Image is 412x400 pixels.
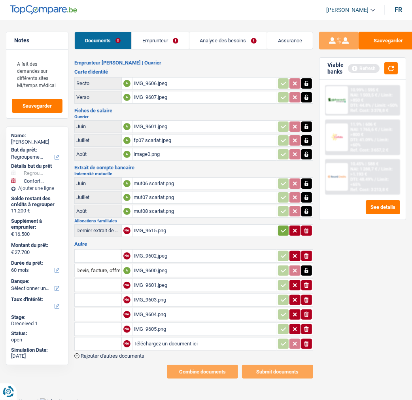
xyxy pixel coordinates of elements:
span: / [378,167,380,172]
div: IMG_9603.png [134,294,275,306]
span: / [378,127,380,132]
button: Sauvegarder [12,99,62,113]
span: / [374,177,376,182]
span: Limit: <50% [375,103,398,108]
div: IMG_9600.jpeg [134,265,275,277]
div: Ref. Cost: 3 213,8 € [350,187,388,192]
div: 10.45% | 588 € [350,161,378,167]
div: A [123,123,130,130]
div: IMG_9605.png [134,323,275,335]
div: A [123,151,130,158]
img: Cofidis [328,133,346,142]
h3: Extrait de compte bancaire [74,165,313,170]
div: A [123,267,130,274]
h2: Emprunteur [PERSON_NAME] | Ouvrier [74,60,313,66]
div: A [123,208,130,215]
div: Stage: [11,314,63,320]
button: See details [366,200,400,214]
div: Simulation Date: [11,347,63,353]
div: mut06 scarlat.png [134,178,275,190]
div: Août [76,208,120,214]
div: Détails but du prêt [11,163,63,169]
div: A [123,137,130,144]
div: IMG_9601.jpeg [134,279,275,291]
span: / [378,93,380,98]
div: NA [123,326,130,333]
div: fr [395,6,402,13]
span: / [374,137,376,142]
label: Durée du prêt: [11,260,62,266]
div: image0.png [134,148,275,160]
span: DTI: 41.09% [350,137,373,142]
div: 11.200 € [11,208,63,214]
div: Dernier extrait de compte pour vos allocations familiales [76,227,120,233]
div: Juillet [76,194,120,200]
h2: Allocations familiales [74,219,313,223]
div: Juin [76,180,120,186]
img: AlphaCredit [328,97,346,103]
div: Ref. Cost: 3 657,2 € [350,148,388,153]
a: Documents [75,32,132,49]
div: Recto [76,80,120,86]
div: Dreceived 1 [11,320,63,327]
h3: Carte d'identité [74,69,313,74]
button: Rajouter d'autres documents [74,353,145,358]
span: NAI: 1 288,7 € [350,167,377,172]
span: DTI: 44.8% [350,103,371,108]
span: Limit: <65% [350,177,389,187]
div: open [11,337,63,343]
div: Verso [76,94,120,100]
span: Limit: >1.193 € [350,167,393,177]
div: A [123,194,130,201]
div: NA [123,340,130,347]
h3: Autre [74,241,313,246]
div: IMG_9607.jpeg [134,91,275,103]
span: DTI: 48.49% [350,177,373,182]
h5: Notes [14,37,60,44]
a: Assurance [267,32,313,49]
span: Limit: >850 € [350,93,393,103]
span: Sauvegarder [23,103,52,108]
div: Name: [11,133,63,139]
div: fp07 scarlat.jpeg [134,135,275,146]
div: mut08 scarlat.png [134,205,275,217]
div: A [123,180,130,187]
span: NAI: 1 765,6 € [350,127,377,132]
div: Refresh [348,64,380,73]
div: NA [123,296,130,303]
h2: Indemnité mutuelle [74,172,313,176]
label: Montant du prêt: [11,242,62,248]
label: Taux d'intérêt: [11,296,62,303]
div: 10.99% | 595 € [350,87,378,93]
a: [PERSON_NAME] [320,4,375,17]
img: Record Credits [328,172,346,181]
span: € [11,249,14,256]
a: Analyse des besoins [189,32,267,49]
a: Emprunteur [132,32,189,49]
span: Limit: <60% [350,137,389,148]
div: Ajouter une ligne [11,186,63,191]
span: € [11,231,14,237]
button: Combine documents [167,365,238,379]
div: Status: [11,330,63,337]
div: Juin [76,123,120,129]
div: NA [123,282,130,289]
span: / [372,103,374,108]
label: Banque: [11,278,62,284]
div: NA [123,227,130,234]
div: [PERSON_NAME] [11,139,63,145]
div: Juillet [76,137,120,143]
div: NA [123,311,130,318]
div: 11.9% | 606 € [350,122,376,127]
h2: Ouvrier [74,115,313,119]
div: IMG_9604.png [134,309,275,320]
div: Solde restant des crédits à regrouper [11,195,63,208]
img: TopCompare Logo [10,5,77,15]
h3: Fiches de salaire [74,108,313,113]
div: NA [123,252,130,260]
div: IMG_9606.jpeg [134,78,275,89]
div: IMG_9602.jpeg [134,250,275,262]
div: [DATE] [11,353,63,359]
div: A [123,94,130,101]
div: Ref. Cost: 3 378,8 € [350,108,388,113]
